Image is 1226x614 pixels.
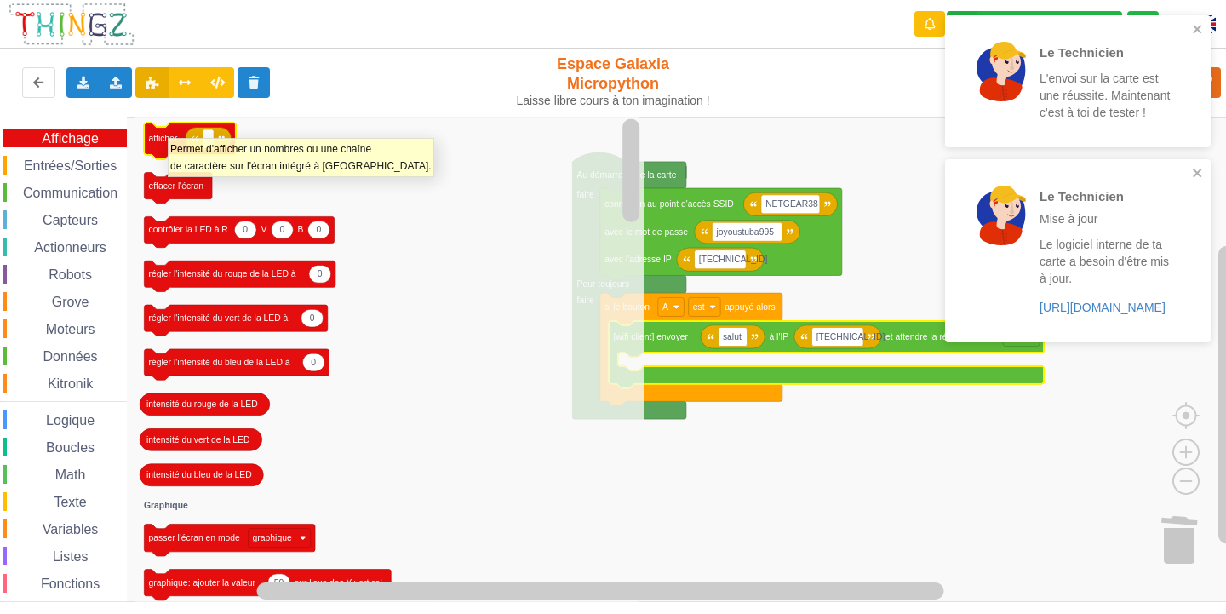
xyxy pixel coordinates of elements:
text: à l'IP [769,332,788,341]
p: Le Technicien [1040,43,1172,61]
a: [URL][DOMAIN_NAME] [1040,301,1166,314]
p: Le Technicien [1040,187,1172,205]
p: L'envoi sur la carte est une réussite. Maintenant c'est à toi de tester ! [1040,70,1172,121]
text: 0 [243,225,248,234]
text: B [298,225,304,234]
span: Grove [49,295,92,309]
text: joyoustuba995 [716,227,775,237]
p: Le logiciel interne de ta carte a besoin d'être mis à jour. [1040,236,1172,287]
span: Affichage [39,131,100,146]
span: Entrées/Sorties [21,158,119,173]
text: appuyé alors [725,302,775,312]
text: [TECHNICAL_ID] [699,255,768,264]
text: A [662,302,668,312]
text: [wifi client] envoyer [614,332,689,341]
text: NETGEAR38 [765,199,818,209]
img: thingz_logo.png [8,2,135,47]
span: Logique [43,413,97,428]
text: graphique: ajouter la valeur [149,578,256,588]
text: intensité du bleu de la LED [146,470,252,479]
span: Robots [46,267,95,282]
text: 0 [311,358,316,367]
text: contrôler la LED à R [149,225,228,234]
text: et attendre la réponse dans [885,332,993,341]
text: 0 [280,225,285,234]
div: de caractère sur l'écran intégré à [GEOGRAPHIC_DATA]. [170,158,432,175]
text: [TECHNICAL_ID] [816,332,885,341]
span: Communication [20,186,120,200]
div: Laisse libre cours à ton imagination ! [509,94,718,108]
text: avec le mot de passe [604,227,688,237]
text: Graphique [144,501,188,510]
text: sur l'axe des Y vertical [295,578,382,588]
span: Données [41,349,100,364]
text: est [693,302,705,312]
span: Texte [51,495,89,509]
text: 0 [310,313,315,323]
text: 50 [274,578,284,588]
text: 0 [318,269,323,278]
div: Espace Galaxia Micropython [509,55,718,108]
text: effacer l'écran [149,181,204,191]
text: régler l'intensité du bleu de la LED à [149,358,290,367]
text: salut [723,332,742,341]
text: graphique [253,533,292,542]
button: close [1192,166,1204,182]
span: Listes [50,549,91,564]
span: Math [53,468,89,482]
text: V [261,225,266,234]
span: Fonctions [38,577,102,591]
text: intensité du vert de la LED [146,435,250,445]
div: Ta base fonctionne bien ! [947,11,1122,37]
span: Kitronik [45,376,95,391]
text: afficher [149,135,178,144]
text: connexion au point d'accès SSID [604,199,734,209]
span: Capteurs [40,213,100,227]
span: Boucles [43,440,97,455]
span: Actionneurs [32,240,109,255]
text: régler l'intensité du rouge de la LED à [149,269,296,278]
text: passer l'écran en mode [149,533,241,542]
text: 0 [316,225,321,234]
div: Permet d'afficher un nombres ou une chaîne [170,141,432,158]
p: Mise à jour [1040,210,1172,227]
text: régler l'intensité du vert de la LED à [149,313,289,323]
span: Moteurs [43,322,98,336]
span: Variables [40,522,101,537]
button: close [1192,22,1204,38]
text: intensité du rouge de la LED [146,399,258,409]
